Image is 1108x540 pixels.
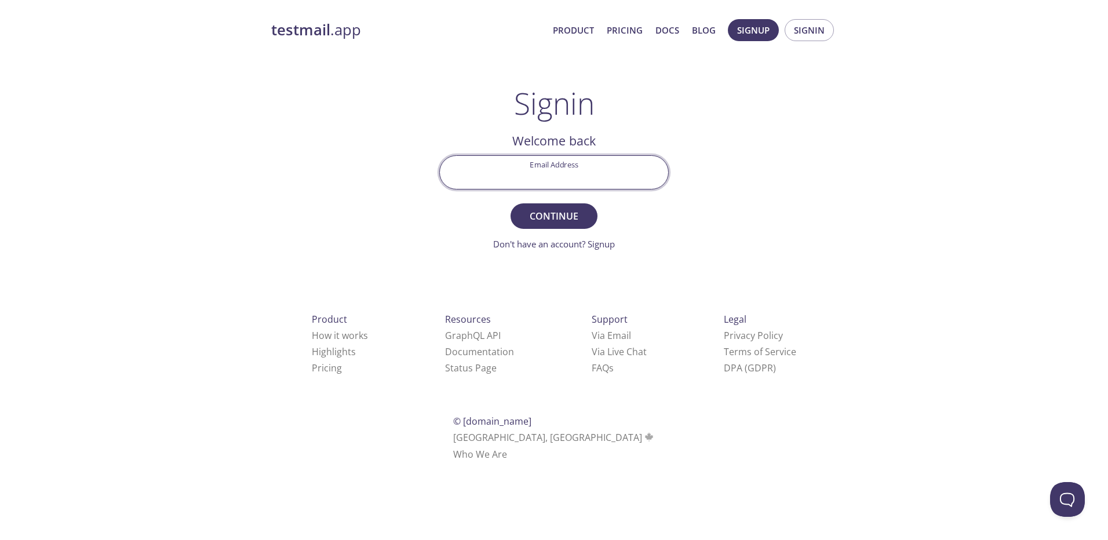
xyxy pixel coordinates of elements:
[439,131,669,151] h2: Welcome back
[312,313,347,326] span: Product
[592,362,614,374] a: FAQ
[523,208,585,224] span: Continue
[1050,482,1085,517] iframe: Help Scout Beacon - Open
[445,329,501,342] a: GraphQL API
[312,329,368,342] a: How it works
[514,86,595,121] h1: Signin
[607,23,643,38] a: Pricing
[312,362,342,374] a: Pricing
[453,431,655,444] span: [GEOGRAPHIC_DATA], [GEOGRAPHIC_DATA]
[737,23,770,38] span: Signup
[724,345,796,358] a: Terms of Service
[445,313,491,326] span: Resources
[445,345,514,358] a: Documentation
[553,23,594,38] a: Product
[453,448,507,461] a: Who We Are
[271,20,330,40] strong: testmail
[785,19,834,41] button: Signin
[692,23,716,38] a: Blog
[655,23,679,38] a: Docs
[271,20,544,40] a: testmail.app
[445,362,497,374] a: Status Page
[592,329,631,342] a: Via Email
[453,415,531,428] span: © [DOMAIN_NAME]
[724,362,776,374] a: DPA (GDPR)
[493,238,615,250] a: Don't have an account? Signup
[312,345,356,358] a: Highlights
[794,23,825,38] span: Signin
[511,203,597,229] button: Continue
[724,313,746,326] span: Legal
[592,345,647,358] a: Via Live Chat
[724,329,783,342] a: Privacy Policy
[728,19,779,41] button: Signup
[609,362,614,374] span: s
[592,313,628,326] span: Support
